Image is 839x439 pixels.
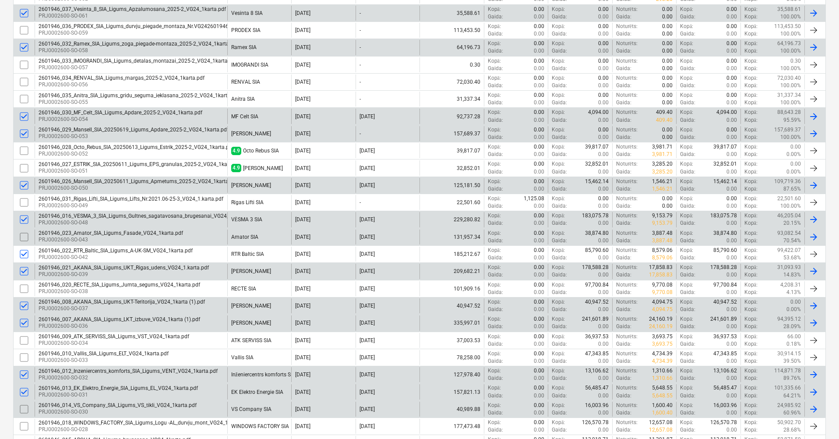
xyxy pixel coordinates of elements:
[744,82,758,89] p: Kopā :
[790,143,801,151] p: 0.00
[488,117,503,124] p: Gaida :
[534,117,544,124] p: 0.00
[716,109,737,116] p: 4,094.00
[295,27,310,33] div: [DATE]
[616,57,638,65] p: Noturēts :
[652,185,673,193] p: 1,546.21
[780,134,801,141] p: 100.00%
[680,143,693,151] p: Kopā :
[786,151,801,158] p: 0.00%
[680,160,693,168] p: Kopā :
[552,126,565,134] p: Kopā :
[780,65,801,72] p: 100.00%
[39,161,243,167] div: 2601946_027_ESTRIK_SIA_20250611_Ligums_EPS_granulas_2025-2_VG24_1karta.pdf
[780,99,801,106] p: 100.00%
[680,23,693,30] p: Kopā :
[39,12,226,20] p: PRJ0002600-SO-061
[39,184,238,192] p: PRJ0002600-SO-050
[295,113,310,120] div: [DATE]
[360,113,375,120] div: [DATE]
[726,57,737,65] p: 0.00
[777,74,801,82] p: 72,030.40
[360,165,375,171] div: [DATE]
[680,82,695,89] p: Gaida :
[360,62,361,68] div: -
[419,333,484,348] div: 37,003.53
[598,151,609,158] p: 0.00
[39,58,237,64] div: 2601946_033_IMOGRANDI_SIA_Ligums_detalas_montazai_2025-2_VG24_1karta.pdf
[726,30,737,38] p: 0.00
[652,143,673,151] p: 3,981.71
[488,74,501,82] p: Kopā :
[534,168,544,176] p: 0.00
[598,6,609,13] p: 0.00
[662,92,673,99] p: 0.00
[39,116,202,123] p: PRJ0002600-SO-054
[534,178,544,185] p: 0.00
[243,148,279,154] div: Octo Rebus SIA
[39,99,240,106] p: PRJ0002600-SO-055
[552,30,567,38] p: Gaida :
[39,92,240,99] div: 2601946_035_Anitra_SIA_Ligums_gridu_seguma_ieklasana_2025-2_VG24_1karta.pdf
[726,40,737,47] p: 0.00
[419,195,484,210] div: 22,501.60
[552,13,567,21] p: Gaida :
[585,160,609,168] p: 32,852.01
[744,65,758,72] p: Kopā :
[662,13,673,21] p: 0.00
[231,96,255,102] div: Anitra SIA
[662,126,673,134] p: 0.00
[616,117,631,124] p: Gaida :
[488,82,503,89] p: Gaida :
[616,13,631,21] p: Gaida :
[598,99,609,106] p: 0.00
[295,131,310,137] div: [DATE]
[552,168,567,176] p: Gaida :
[680,40,693,47] p: Kopā :
[534,185,544,193] p: 0.00
[680,168,695,176] p: Gaida :
[552,23,565,30] p: Kopā :
[488,168,503,176] p: Gaida :
[231,164,241,172] span: 4.9
[726,92,737,99] p: 0.00
[295,79,310,85] div: [DATE]
[680,65,695,72] p: Gaida :
[534,40,544,47] p: 0.00
[726,126,737,134] p: 0.00
[488,178,501,185] p: Kopā :
[786,168,801,176] p: 0.00%
[231,131,271,137] div: Mansell SIA
[744,99,758,106] p: Kopā :
[744,143,758,151] p: Kopā :
[744,30,758,38] p: Kopā :
[777,6,801,13] p: 35,588.61
[39,167,243,175] p: PRJ0002600-SO-051
[419,178,484,193] div: 125,181.50
[662,23,673,30] p: 0.00
[726,168,737,176] p: 0.00
[662,57,673,65] p: 0.00
[534,30,544,38] p: 0.00
[652,160,673,168] p: 3,285.20
[616,6,638,13] p: Noturēts :
[598,82,609,89] p: 0.00
[488,143,501,151] p: Kopā :
[680,47,695,55] p: Gaida :
[744,6,758,13] p: Kopā :
[598,30,609,38] p: 0.00
[231,147,241,155] span: 4.9
[419,40,484,55] div: 64,196.73
[295,148,310,154] div: [DATE]
[360,79,361,85] div: -
[552,185,567,193] p: Gaida :
[598,126,609,134] p: 0.00
[777,109,801,116] p: 88,643.28
[662,134,673,141] p: 0.00
[680,30,695,38] p: Gaida :
[598,74,609,82] p: 0.00
[488,57,501,65] p: Kopā :
[656,109,673,116] p: 409.40
[680,151,695,158] p: Gaida :
[780,30,801,38] p: 100.00%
